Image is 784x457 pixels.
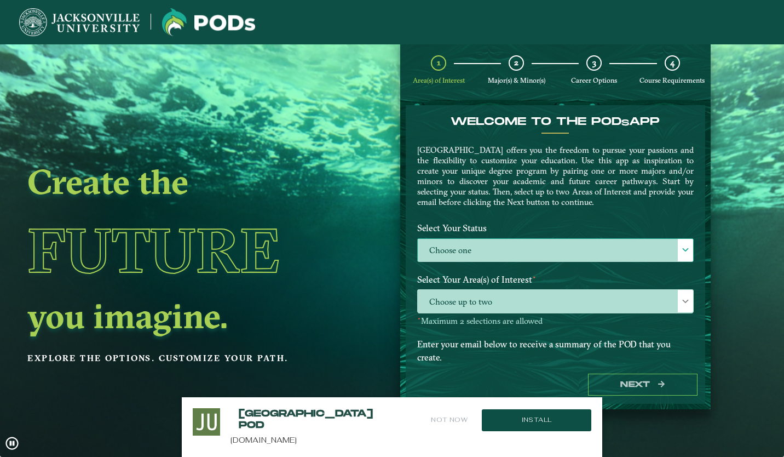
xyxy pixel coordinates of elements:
h2: you imagine. [27,300,325,331]
p: Maximum 2 selections are allowed [417,316,694,327]
span: Choose up to two [418,290,693,313]
a: [DOMAIN_NAME] [230,435,297,445]
button: Not Now [430,408,469,432]
span: Course Requirements [639,76,705,84]
h1: Future [27,201,325,300]
span: Area(s) of Interest [413,76,465,84]
span: Career Options [571,76,617,84]
span: 4 [670,58,675,68]
p: [GEOGRAPHIC_DATA] offers you the freedom to pursue your passions and the flexibility to customize... [417,145,694,207]
sup: ⋆ [532,273,537,281]
img: Jacksonville University logo [19,8,140,36]
span: 2 [514,58,518,68]
img: Jacksonville University logo [162,8,255,36]
p: Explore the options. Customize your path. [27,350,325,367]
h2: Create the [27,166,325,197]
span: 3 [592,58,596,68]
label: Choose one [418,239,693,262]
button: Next [588,374,697,396]
span: 1 [437,58,441,68]
h4: Welcome to the POD app [417,115,694,128]
span: Major(s) & Minor(s) [488,76,545,84]
label: Select Your Status [409,218,702,238]
sup: ⋆ [417,315,421,322]
label: Enter your email below to receive a summary of the POD that you create. [409,334,702,367]
img: Install this Application? [193,408,220,436]
label: Select Your Area(s) of Interest [409,270,702,290]
button: Install [482,409,591,431]
sub: s [621,118,629,128]
h2: [GEOGRAPHIC_DATA] POD [239,408,353,431]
